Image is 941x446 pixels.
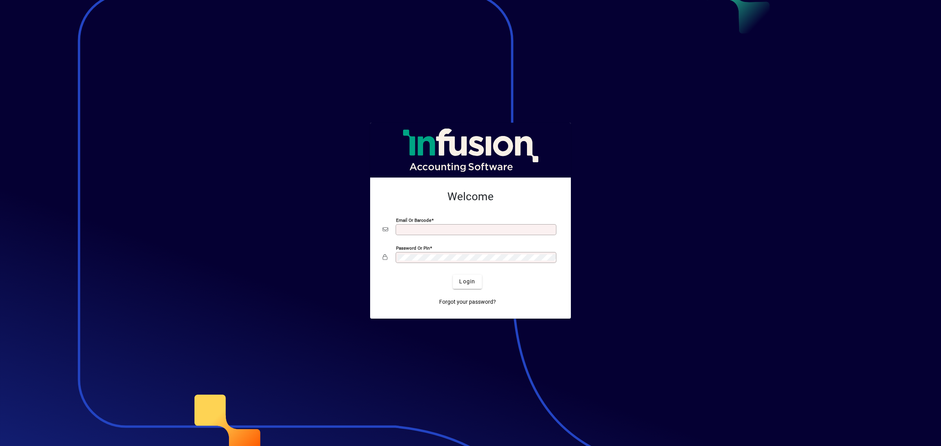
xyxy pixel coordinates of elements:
a: Forgot your password? [436,295,499,309]
button: Login [453,275,481,289]
h2: Welcome [383,190,558,203]
span: Login [459,277,475,286]
mat-label: Password or Pin [396,245,430,250]
mat-label: Email or Barcode [396,217,431,223]
span: Forgot your password? [439,298,496,306]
